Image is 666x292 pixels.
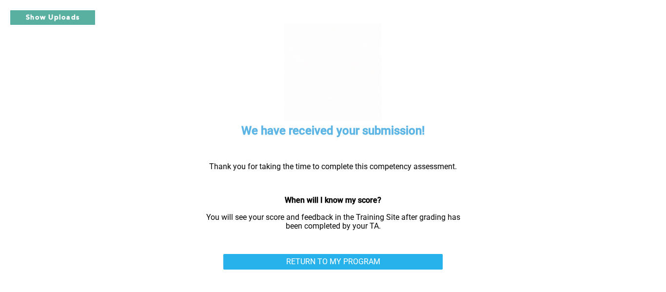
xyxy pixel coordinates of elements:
p: You will see your score and feedback in the Training Site after grading has been completed by you... [199,213,467,231]
p: Thank you for taking the time to complete this competency assessment. [199,162,467,171]
h5: We have received your submission! [241,123,425,139]
strong: When will I know my score? [285,195,381,205]
a: RETURN TO MY PROGRAM [223,254,443,270]
button: Show Uploads [10,10,96,25]
img: celebration.7678411f.gif [284,23,382,121]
